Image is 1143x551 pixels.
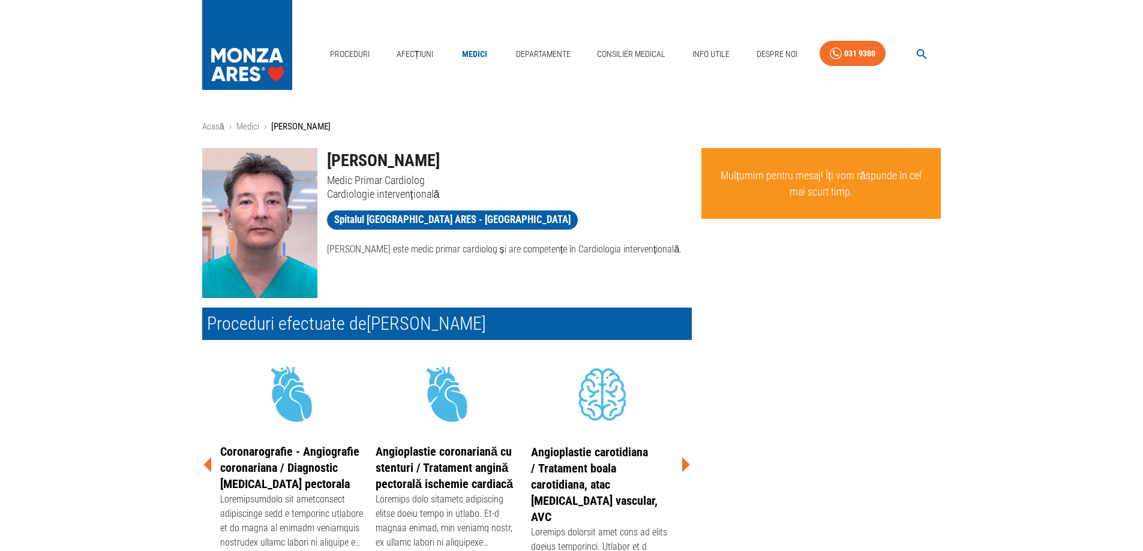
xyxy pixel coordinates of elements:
a: Angioplastie coronariană cu stenturi / Tratament angină pectorală ischemie cardiacă [376,444,513,491]
li: › [264,120,266,134]
a: Despre Noi [752,42,802,67]
a: Medici [455,42,494,67]
p: [PERSON_NAME] este medic primar cardiolog și are competențe în Cardiologia intervențională. [327,242,692,257]
h1: [PERSON_NAME] [327,148,692,173]
p: Cardiologie intervențională [327,187,692,201]
li: › [229,120,232,134]
p: [PERSON_NAME] [271,120,331,134]
a: Spitalul [GEOGRAPHIC_DATA] ARES - [GEOGRAPHIC_DATA] [327,210,578,230]
a: 031 9300 [820,41,886,67]
a: Angioplastie carotidiana / Tratament boala carotidiana, atac [MEDICAL_DATA] vascular, AVC [531,445,658,524]
nav: breadcrumb [202,120,941,134]
p: Mulțumim pentru mesaj! Îți vom răspunde în cel mai scurt timp. [716,162,927,204]
a: Coronarografie - Angiografie coronariana / Diagnostic [MEDICAL_DATA] pectorala [220,444,359,491]
span: Spitalul [GEOGRAPHIC_DATA] ARES - [GEOGRAPHIC_DATA] [327,212,578,227]
img: Dr. Radu Hagiu [202,148,317,298]
a: Afecțiuni [392,42,439,67]
p: Medic Primar Cardiolog [327,173,692,187]
a: Medici [236,121,259,132]
a: Proceduri [325,42,374,67]
h2: Proceduri efectuate de [PERSON_NAME] [202,308,692,340]
div: 031 9300 [844,46,875,61]
a: Departamente [511,42,575,67]
a: Consilier Medical [592,42,670,67]
a: Acasă [202,121,224,132]
a: Info Utile [688,42,734,67]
